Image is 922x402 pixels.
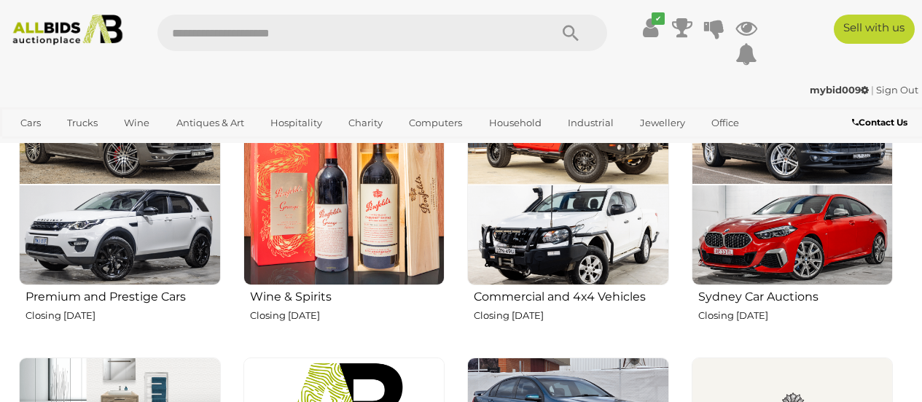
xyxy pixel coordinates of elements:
[558,111,623,135] a: Industrial
[852,117,907,128] b: Contact Us
[691,83,894,346] a: Sydney Car Auctions Closing [DATE]
[474,287,669,304] h2: Commercial and 4x4 Vehicles
[652,12,665,25] i: ✔
[639,15,661,41] a: ✔
[480,111,551,135] a: Household
[698,287,894,304] h2: Sydney Car Auctions
[871,84,874,96] span: |
[834,15,915,44] a: Sell with us
[114,111,159,135] a: Wine
[399,111,472,135] a: Computers
[852,115,911,131] a: Contact Us
[26,307,221,324] p: Closing [DATE]
[698,307,894,324] p: Closing [DATE]
[11,135,60,159] a: Sports
[18,83,221,346] a: Premium and Prestige Cars Closing [DATE]
[630,111,695,135] a: Jewellery
[876,84,918,96] a: Sign Out
[810,84,871,96] a: mybid009
[692,84,894,286] img: Sydney Car Auctions
[19,84,221,286] img: Premium and Prestige Cars
[250,307,445,324] p: Closing [DATE]
[243,83,445,346] a: Wine & Spirits Closing [DATE]
[474,307,669,324] p: Closing [DATE]
[243,84,445,286] img: Wine & Spirits
[466,83,669,346] a: Commercial and 4x4 Vehicles Closing [DATE]
[810,84,869,96] strong: mybid009
[261,111,332,135] a: Hospitality
[534,15,607,51] button: Search
[7,15,128,45] img: Allbids.com.au
[11,111,50,135] a: Cars
[339,111,392,135] a: Charity
[67,135,190,159] a: [GEOGRAPHIC_DATA]
[702,111,749,135] a: Office
[467,84,669,286] img: Commercial and 4x4 Vehicles
[167,111,254,135] a: Antiques & Art
[26,287,221,304] h2: Premium and Prestige Cars
[250,287,445,304] h2: Wine & Spirits
[58,111,107,135] a: Trucks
